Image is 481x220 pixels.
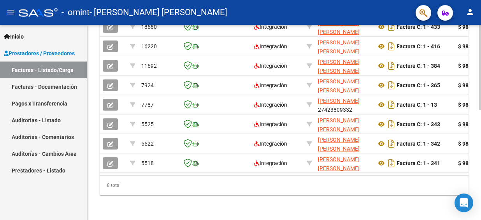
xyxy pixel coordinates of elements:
span: Integración [254,141,287,147]
span: Integración [254,102,287,108]
strong: Factura C: 1 - 342 [397,141,440,147]
span: [PERSON_NAME] [PERSON_NAME] [318,78,360,93]
span: 5522 [141,141,154,147]
mat-icon: person [465,7,475,17]
span: Integración [254,82,287,88]
span: [PERSON_NAME] [318,98,360,104]
strong: Factura C: 1 - 13 [397,102,437,108]
span: [PERSON_NAME] [PERSON_NAME] [318,39,360,55]
span: [PERSON_NAME] [PERSON_NAME] [318,59,360,74]
span: 7924 [141,82,154,88]
div: 27227619754 [318,38,370,55]
div: 27423809332 [318,97,370,113]
strong: Factura C: 1 - 343 [397,121,440,127]
span: 16220 [141,43,157,49]
strong: Factura C: 1 - 365 [397,82,440,88]
strong: Factura C: 1 - 416 [397,43,440,49]
div: 27227619754 [318,19,370,35]
span: Integración [254,121,287,127]
span: Integración [254,24,287,30]
span: Integración [254,43,287,49]
span: 7787 [141,102,154,108]
div: 27227619754 [318,136,370,152]
span: Integración [254,160,287,166]
span: Inicio [4,32,24,41]
div: 8 total [100,176,469,195]
span: Integración [254,63,287,69]
span: [PERSON_NAME] [PERSON_NAME] [318,137,360,152]
i: Descargar documento [386,79,397,92]
i: Descargar documento [386,157,397,169]
span: [PERSON_NAME] [PERSON_NAME] [318,156,360,171]
i: Descargar documento [386,60,397,72]
i: Descargar documento [386,40,397,53]
div: 27227619754 [318,155,370,171]
span: 5525 [141,121,154,127]
div: Open Intercom Messenger [455,194,473,212]
mat-icon: menu [6,7,16,17]
div: 27227619754 [318,77,370,93]
i: Descargar documento [386,118,397,130]
i: Descargar documento [386,99,397,111]
span: - omint [61,4,90,21]
span: [PERSON_NAME] [PERSON_NAME] [318,117,360,132]
strong: Factura C: 1 - 341 [397,160,440,166]
strong: Factura C: 1 - 433 [397,24,440,30]
i: Descargar documento [386,21,397,33]
i: Descargar documento [386,137,397,150]
strong: Factura C: 1 - 384 [397,63,440,69]
span: 11692 [141,63,157,69]
span: 18680 [141,24,157,30]
span: Prestadores / Proveedores [4,49,75,58]
div: 27227619754 [318,116,370,132]
span: - [PERSON_NAME] [PERSON_NAME] [90,4,227,21]
div: 27227619754 [318,58,370,74]
span: 5518 [141,160,154,166]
